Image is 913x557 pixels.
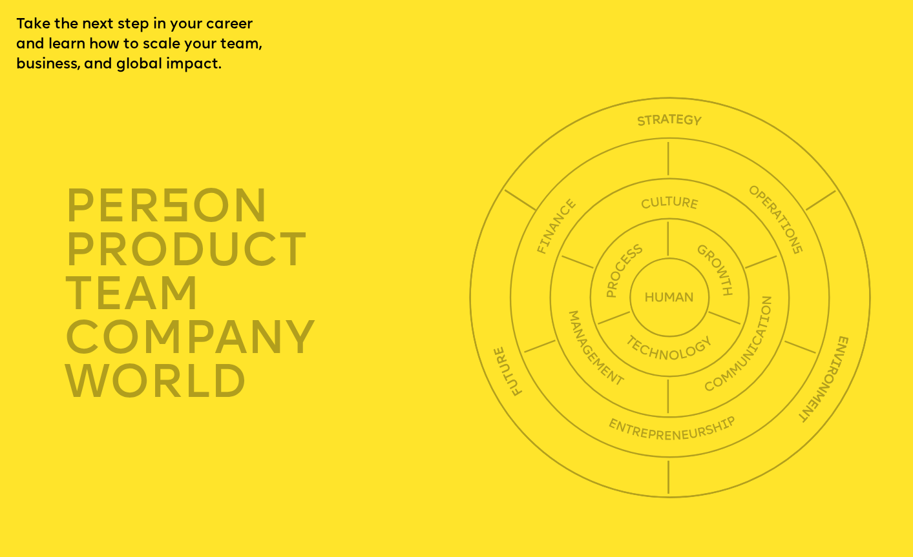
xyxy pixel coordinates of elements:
span: s [160,187,191,233]
div: company [64,316,475,360]
div: per on [64,185,475,228]
div: TEAM [64,272,475,316]
div: product [64,228,475,272]
p: Take the next step in your career and learn how to scale your team, business, and global impact. [16,15,299,75]
div: world [64,360,475,404]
